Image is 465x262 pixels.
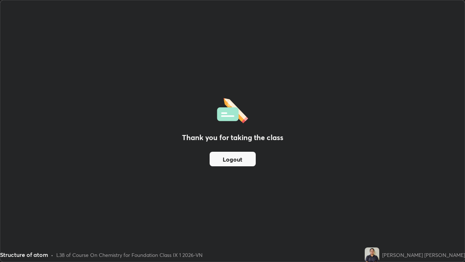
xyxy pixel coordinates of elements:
div: L38 of Course On Chemistry for Foundation Class IX 1 2026-VN [56,251,203,259]
div: • [51,251,53,259]
div: [PERSON_NAME] [PERSON_NAME] [382,251,465,259]
img: 81c3a7b13da048919a43636ed7f3c882.jpg [365,247,379,262]
h2: Thank you for taking the class [182,132,283,143]
button: Logout [210,152,256,166]
img: offlineFeedback.1438e8b3.svg [217,96,248,123]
